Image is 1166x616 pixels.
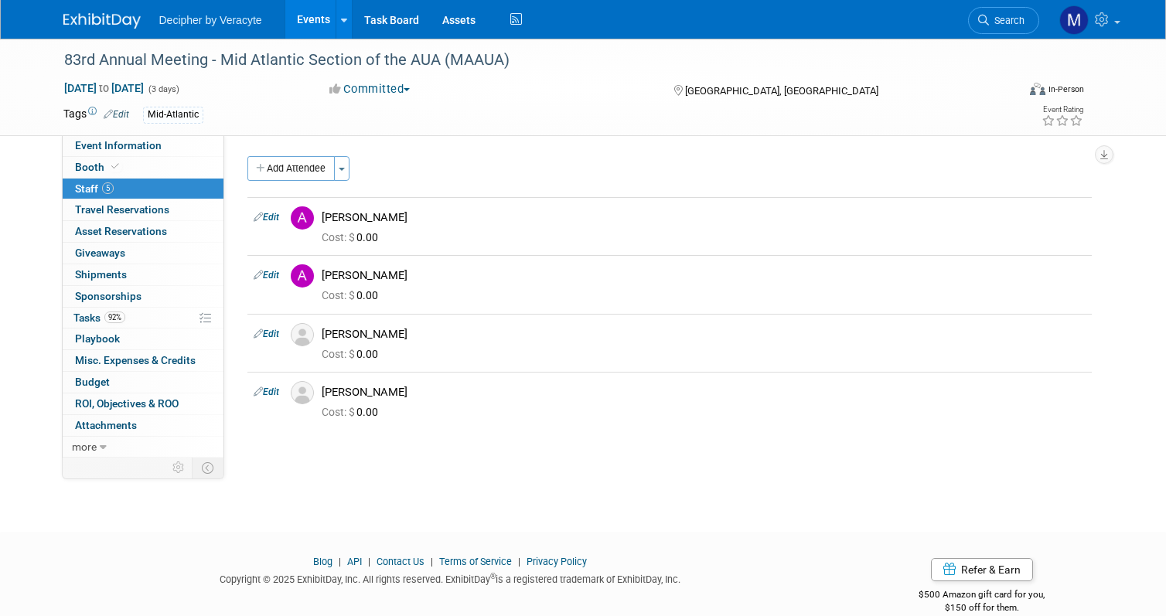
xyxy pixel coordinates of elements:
a: Sponsorships [63,286,223,307]
span: 0.00 [322,289,384,301]
a: Staff5 [63,179,223,199]
span: 0.00 [322,348,384,360]
div: [PERSON_NAME] [322,327,1086,342]
a: Event Information [63,135,223,156]
img: ExhibitDay [63,13,141,29]
div: $150 off for them. [861,601,1103,614]
button: Committed [324,81,416,97]
button: Add Attendee [247,156,335,181]
a: Edit [254,328,279,339]
a: Playbook [63,328,223,349]
a: Refer & Earn [931,558,1033,581]
div: 83rd Annual Meeting - Mid Atlantic Section of the AUA (MAAUA) [59,46,997,74]
span: Cost: $ [322,406,356,418]
div: Event Rating [1042,106,1083,114]
span: [DATE] [DATE] [63,81,145,95]
span: [GEOGRAPHIC_DATA], [GEOGRAPHIC_DATA] [685,85,878,97]
a: Booth [63,157,223,178]
div: [PERSON_NAME] [322,385,1086,400]
a: Budget [63,372,223,393]
a: Terms of Service [439,556,512,567]
span: Giveaways [75,247,125,259]
div: [PERSON_NAME] [322,268,1086,283]
div: In-Person [1048,83,1084,95]
img: Format-Inperson.png [1030,83,1045,95]
span: Event Information [75,139,162,151]
span: Search [989,15,1025,26]
sup: ® [490,572,496,580]
div: Copyright © 2025 ExhibitDay, Inc. All rights reserved. ExhibitDay is a registered trademark of Ex... [63,569,837,587]
span: Asset Reservations [75,225,167,237]
span: Cost: $ [322,231,356,243]
span: Shipments [75,268,127,281]
img: A.jpg [291,206,314,230]
a: Attachments [63,415,223,436]
span: ROI, Objectives & ROO [75,397,179,410]
img: Associate-Profile-5.png [291,323,314,346]
span: Budget [75,376,110,388]
a: Asset Reservations [63,221,223,242]
span: Attachments [75,419,137,431]
div: Mid-Atlantic [143,107,203,123]
i: Booth reservation complete [111,162,119,171]
span: Cost: $ [322,289,356,301]
td: Toggle Event Tabs [192,458,223,478]
span: | [364,556,374,567]
a: API [347,556,362,567]
span: (3 days) [147,84,179,94]
span: Sponsorships [75,290,141,302]
a: Edit [104,109,129,120]
span: Cost: $ [322,348,356,360]
a: ROI, Objectives & ROO [63,393,223,414]
a: Edit [254,212,279,223]
a: Contact Us [377,556,424,567]
img: Mark Brennan [1059,5,1089,35]
span: | [335,556,345,567]
a: Misc. Expenses & Credits [63,350,223,371]
div: Event Format [933,80,1084,104]
a: more [63,437,223,458]
a: Giveaways [63,243,223,264]
a: Shipments [63,264,223,285]
span: | [427,556,437,567]
a: Tasks92% [63,308,223,328]
a: Privacy Policy [527,556,587,567]
img: Associate-Profile-5.png [291,381,314,404]
td: Personalize Event Tab Strip [165,458,193,478]
span: 0.00 [322,406,384,418]
a: Edit [254,270,279,281]
div: [PERSON_NAME] [322,210,1086,225]
span: Staff [75,182,114,195]
span: Decipher by Veracyte [159,14,262,26]
span: 5 [102,182,114,194]
span: Playbook [75,332,120,345]
div: $500 Amazon gift card for you, [861,578,1103,614]
span: more [72,441,97,453]
td: Tags [63,106,129,124]
a: Search [968,7,1039,34]
a: Travel Reservations [63,199,223,220]
span: Misc. Expenses & Credits [75,354,196,366]
span: Tasks [73,311,125,324]
a: Edit [254,386,279,397]
span: to [97,82,111,94]
a: Blog [313,556,332,567]
span: | [514,556,524,567]
span: 0.00 [322,231,384,243]
span: Booth [75,161,122,173]
span: 92% [104,311,125,323]
img: A.jpg [291,264,314,288]
span: Travel Reservations [75,203,169,216]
